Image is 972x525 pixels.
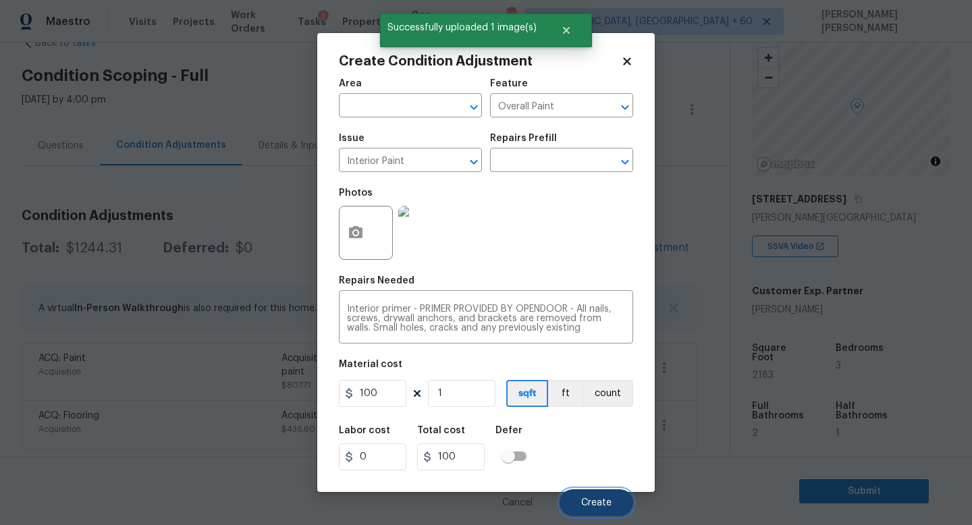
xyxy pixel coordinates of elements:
h5: Defer [495,426,522,435]
button: Open [464,98,483,117]
button: Cancel [481,489,554,516]
button: sqft [506,380,548,407]
h2: Create Condition Adjustment [339,55,621,68]
button: Close [544,17,589,44]
button: Open [464,153,483,171]
h5: Area [339,79,362,88]
button: Create [560,489,633,516]
h5: Photos [339,188,373,198]
textarea: Interior primer - PRIMER PROVIDED BY OPENDOOR - All nails, screws, drywall anchors, and brackets ... [347,304,625,333]
h5: Repairs Prefill [490,134,557,143]
h5: Labor cost [339,426,390,435]
span: Cancel [502,498,533,508]
h5: Repairs Needed [339,276,414,285]
span: Create [581,498,612,508]
span: Successfully uploaded 1 image(s) [380,13,544,42]
button: Open [616,98,634,117]
h5: Issue [339,134,364,143]
button: Open [616,153,634,171]
button: count [583,380,633,407]
h5: Total cost [417,426,465,435]
h5: Feature [490,79,528,88]
button: ft [548,380,583,407]
h5: Material cost [339,360,402,369]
